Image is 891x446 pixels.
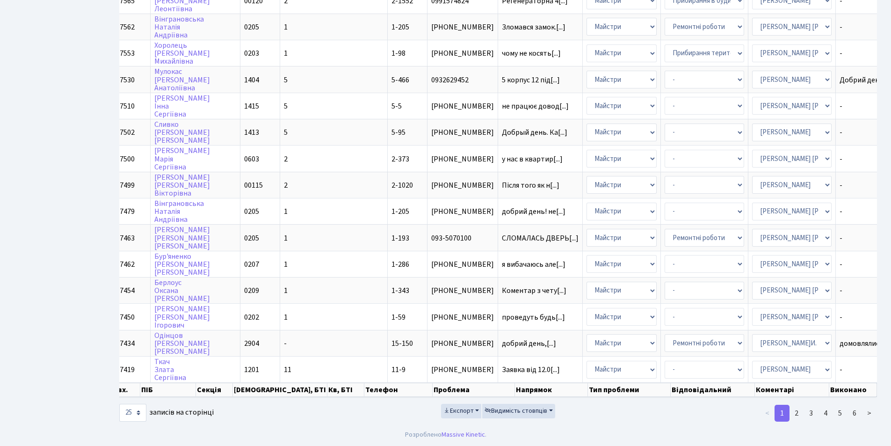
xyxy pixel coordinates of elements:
span: добрий день! не[...] [502,206,565,217]
span: СЛОМАЛАСЬ ДВЕРЬ[...] [502,233,579,243]
span: 0203 [244,48,259,58]
a: [PERSON_NAME]ІннаСергіївна [154,93,210,119]
span: 1-193 [391,233,409,243]
th: Секція [196,383,233,397]
span: 0205 [244,206,259,217]
span: 2-373 [391,154,409,164]
span: 7419 [120,365,135,375]
span: 5-466 [391,75,409,85]
span: 1413 [244,127,259,138]
span: 7500 [120,154,135,164]
a: Хоролець[PERSON_NAME]Михайлівна [154,40,210,66]
a: [PERSON_NAME][PERSON_NAME]Ігорович [154,304,210,330]
span: проведуть будь[...] [502,312,565,322]
span: 1 [284,259,288,270]
span: [PHONE_NUMBER] [431,50,494,57]
th: Виконано [829,383,877,397]
span: 7499 [120,180,135,190]
a: Бур'яненко[PERSON_NAME][PERSON_NAME] [154,251,210,278]
span: 1 [284,233,288,243]
span: 7510 [120,101,135,111]
a: [PERSON_NAME][PERSON_NAME][PERSON_NAME] [154,225,210,251]
th: Відповідальний [671,383,755,397]
span: 7553 [120,48,135,58]
span: 2904 [244,338,259,349]
span: 5 [284,75,288,85]
span: 7463 [120,233,135,243]
select: записів на сторінці [119,404,146,422]
span: 7562 [120,22,135,32]
span: 11 [284,365,291,375]
span: 7462 [120,259,135,270]
label: записів на сторінці [119,404,214,422]
a: ВінграновськаНаталіяАндріївна [154,14,204,40]
span: 11-9 [391,365,406,375]
span: 0209 [244,285,259,296]
th: Коментарі [755,383,829,397]
span: 1-205 [391,206,409,217]
span: 7479 [120,206,135,217]
span: добрий день,[...] [502,338,556,349]
span: 0205 [244,22,259,32]
span: 2-1020 [391,180,413,190]
a: Мулокас[PERSON_NAME]Анатоліївна [154,67,210,93]
span: [PHONE_NUMBER] [431,23,494,31]
span: 1 [284,312,288,322]
span: 0207 [244,259,259,270]
th: Кв, БТІ [327,383,364,397]
span: 15-150 [391,338,413,349]
span: чому не косять[...] [502,48,561,58]
a: 5 [833,405,848,422]
span: 1-98 [391,48,406,58]
span: 1-59 [391,312,406,322]
a: Massive Kinetic [442,430,485,439]
span: 5 [284,101,288,111]
span: 7502 [120,127,135,138]
span: 0603 [244,154,259,164]
span: [PHONE_NUMBER] [431,182,494,189]
span: 0205 [244,233,259,243]
a: [PERSON_NAME][PERSON_NAME]Вікторівна [154,172,210,198]
span: 00115 [244,180,263,190]
span: Після того як н[...] [502,180,559,190]
th: Напрямок [515,383,588,397]
a: > [862,405,877,422]
span: 1404 [244,75,259,85]
span: 1-205 [391,22,409,32]
span: 7530 [120,75,135,85]
a: 4 [818,405,833,422]
span: 2 [284,180,288,190]
span: 7434 [120,338,135,349]
a: 2 [789,405,804,422]
span: [PHONE_NUMBER] [431,155,494,163]
span: я вибачаюсь але[...] [502,259,565,270]
span: Коментар з чету[...] [502,285,566,296]
span: [PHONE_NUMBER] [431,261,494,268]
span: [PHONE_NUMBER] [431,208,494,215]
span: 5-95 [391,127,406,138]
a: ВінграновськаНаталіяАндріївна [154,198,204,225]
a: 6 [847,405,862,422]
span: 1 [284,48,288,58]
div: Розроблено . [405,430,486,440]
th: № вх. [108,383,141,397]
span: Зломався замок.[...] [502,22,565,32]
th: Проблема [433,383,515,397]
a: ТкачЗлатаСергіївна [154,357,186,383]
span: [PHONE_NUMBER] [431,366,494,373]
span: [PHONE_NUMBER] [431,129,494,136]
span: 5 корпус 12 під[...] [502,75,560,85]
th: Тип проблеми [588,383,671,397]
span: 093-5070100 [431,234,494,242]
span: Експорт [443,406,474,416]
span: 7450 [120,312,135,322]
a: [PERSON_NAME]МаріяСергіївна [154,146,210,172]
span: 1 [284,206,288,217]
span: Добрый день. Ка[...] [502,127,567,138]
span: 0202 [244,312,259,322]
a: 3 [804,405,819,422]
a: 1 [775,405,790,422]
span: не працює довод[...] [502,101,569,111]
button: Експорт [441,404,482,418]
span: 7454 [120,285,135,296]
